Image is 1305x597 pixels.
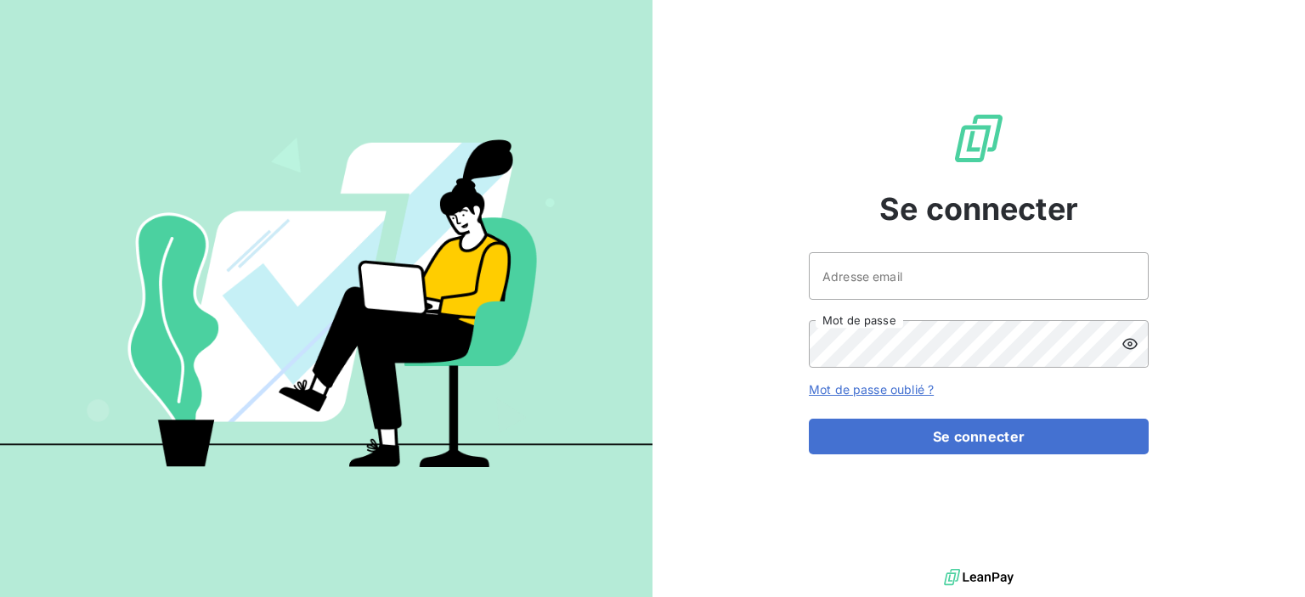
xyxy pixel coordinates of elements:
[809,382,934,397] a: Mot de passe oublié ?
[944,565,1014,590] img: logo
[879,186,1078,232] span: Se connecter
[952,111,1006,166] img: Logo LeanPay
[809,419,1149,454] button: Se connecter
[809,252,1149,300] input: placeholder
